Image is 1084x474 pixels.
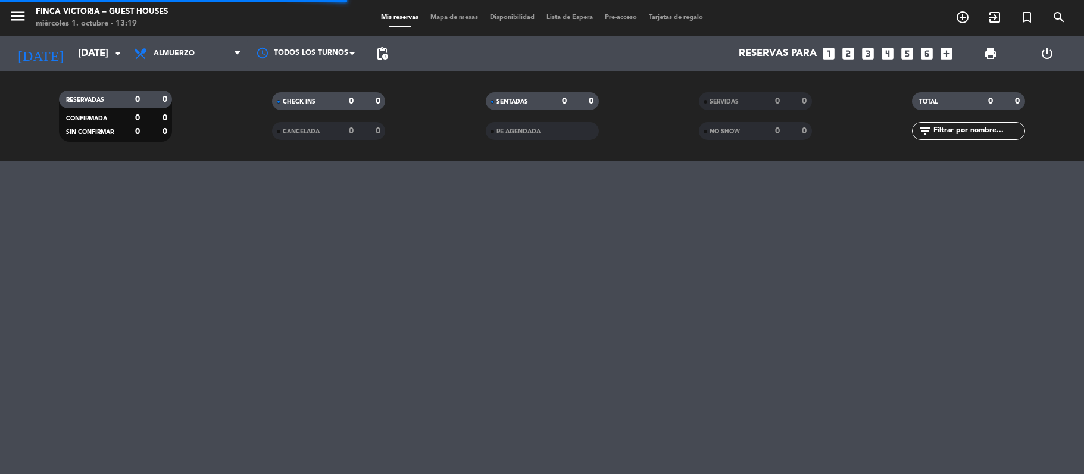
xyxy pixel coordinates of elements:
strong: 0 [349,97,354,105]
i: turned_in_not [1020,10,1034,24]
span: Tarjetas de regalo [643,14,709,21]
span: Pre-acceso [599,14,643,21]
strong: 0 [1015,97,1022,105]
strong: 0 [376,127,383,135]
i: looks_3 [860,46,876,61]
span: RE AGENDADA [496,129,541,135]
i: filter_list [918,124,932,138]
span: Mis reservas [375,14,424,21]
strong: 0 [135,127,140,136]
span: Mapa de mesas [424,14,484,21]
i: add_circle_outline [955,10,970,24]
span: SERVIDAS [710,99,739,105]
i: looks_two [841,46,856,61]
i: exit_to_app [988,10,1002,24]
span: Almuerzo [154,49,195,58]
span: Reservas para [739,48,817,60]
span: print [983,46,998,61]
i: search [1052,10,1066,24]
span: CONFIRMADA [66,116,107,121]
div: FINCA VICTORIA – GUEST HOUSES [36,6,168,18]
strong: 0 [163,95,170,104]
i: menu [9,7,27,25]
strong: 0 [802,127,809,135]
strong: 0 [802,97,809,105]
strong: 0 [376,97,383,105]
i: [DATE] [9,40,72,67]
span: Disponibilidad [484,14,541,21]
span: CANCELADA [283,129,320,135]
button: menu [9,7,27,29]
span: Lista de Espera [541,14,599,21]
span: pending_actions [375,46,389,61]
i: looks_one [821,46,836,61]
i: power_settings_new [1040,46,1054,61]
strong: 0 [775,127,780,135]
span: TOTAL [919,99,938,105]
span: RESERVADAS [66,97,104,103]
i: looks_5 [899,46,915,61]
strong: 0 [135,114,140,122]
input: Filtrar por nombre... [932,124,1024,138]
strong: 0 [349,127,354,135]
div: miércoles 1. octubre - 13:19 [36,18,168,30]
strong: 0 [135,95,140,104]
strong: 0 [163,127,170,136]
strong: 0 [562,97,567,105]
span: NO SHOW [710,129,740,135]
span: CHECK INS [283,99,315,105]
i: add_box [939,46,954,61]
strong: 0 [589,97,596,105]
strong: 0 [988,97,993,105]
i: looks_4 [880,46,895,61]
i: looks_6 [919,46,935,61]
span: SENTADAS [496,99,528,105]
div: LOG OUT [1019,36,1075,71]
i: arrow_drop_down [111,46,125,61]
strong: 0 [775,97,780,105]
span: SIN CONFIRMAR [66,129,114,135]
strong: 0 [163,114,170,122]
